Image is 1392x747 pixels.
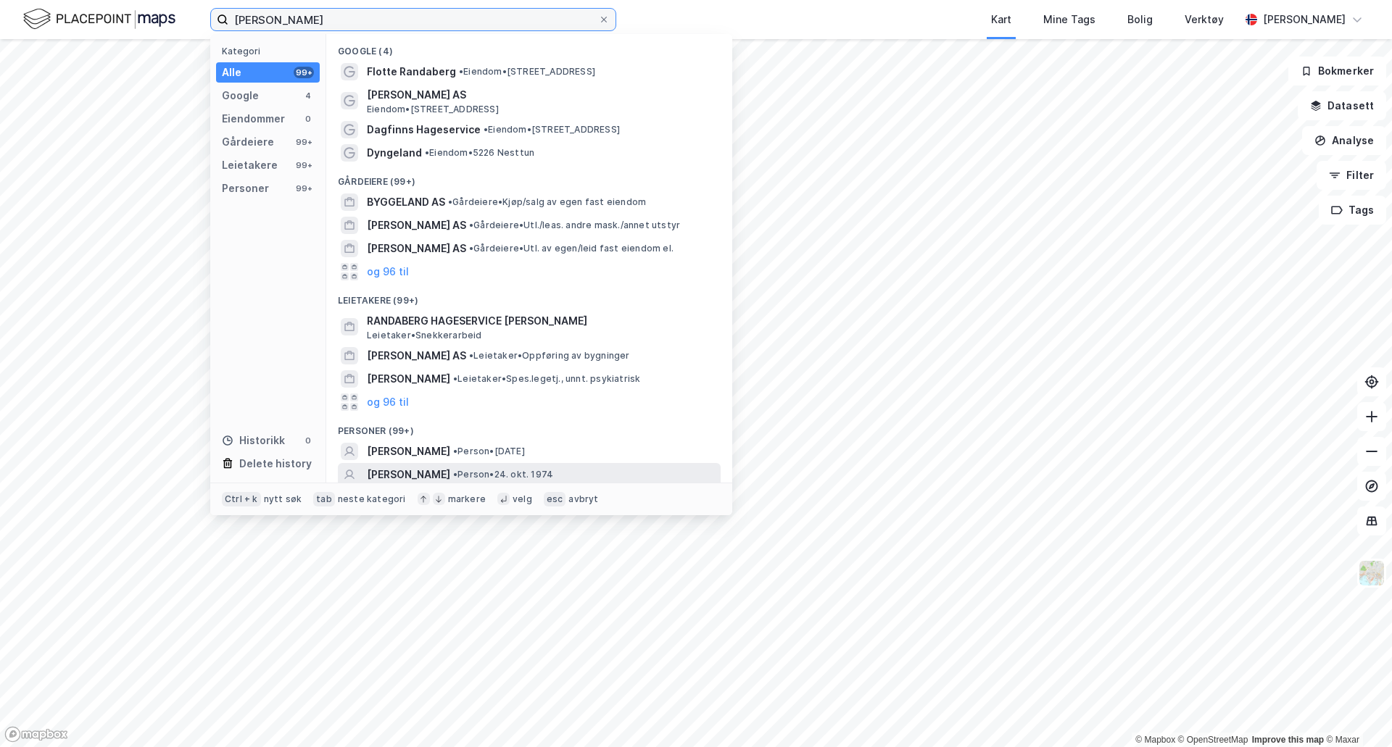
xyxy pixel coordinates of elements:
span: Dyngeland [367,144,422,162]
span: [PERSON_NAME] [367,443,450,460]
span: Leietaker • Oppføring av bygninger [469,350,630,362]
div: Eiendommer [222,110,285,128]
span: Eiendom • 5226 Nesttun [425,147,534,159]
div: esc [544,492,566,506]
div: Personer [222,180,269,197]
span: Leietaker • Spes.legetj., unnt. psykiatrisk [453,373,640,385]
div: Kart [991,11,1011,28]
span: [PERSON_NAME] [367,466,450,483]
div: 0 [302,435,314,446]
span: Gårdeiere • Utl./leas. andre mask./annet utstyr [469,220,680,231]
span: Leietaker • Snekkerarbeid [367,330,482,341]
span: Person • [DATE] [453,446,525,457]
div: Gårdeiere (99+) [326,164,732,191]
a: Mapbox homepage [4,726,68,743]
button: Tags [1319,196,1386,225]
button: og 96 til [367,263,409,280]
div: Verktøy [1185,11,1224,28]
iframe: Chat Widget [1319,677,1392,747]
a: Mapbox [1135,735,1175,745]
img: Z [1358,559,1385,587]
div: Historikk [222,432,285,449]
button: Datasett [1298,91,1386,120]
button: Analyse [1302,126,1386,155]
img: logo.f888ab2527a4732fd821a326f86c7f29.svg [23,7,175,32]
button: og 96 til [367,393,409,411]
span: Dagfinns Hageservice [367,121,481,138]
span: Eiendom • [STREET_ADDRESS] [367,104,499,115]
div: 99+ [294,183,314,194]
span: Person • 24. okt. 1974 [453,469,553,480]
span: • [484,124,488,135]
div: Google (4) [326,34,732,60]
span: [PERSON_NAME] AS [367,240,466,257]
a: OpenStreetMap [1178,735,1248,745]
div: neste kategori [338,493,406,505]
div: 99+ [294,67,314,78]
div: Ctrl + k [222,492,261,506]
a: Improve this map [1252,735,1324,745]
span: [PERSON_NAME] [367,370,450,388]
div: markere [448,493,486,505]
div: Alle [222,64,241,81]
span: [PERSON_NAME] AS [367,217,466,234]
span: Eiendom • [STREET_ADDRESS] [459,66,595,78]
span: • [469,350,473,361]
span: • [453,469,457,480]
input: Søk på adresse, matrikkel, gårdeiere, leietakere eller personer [228,9,598,30]
span: Gårdeiere • Utl. av egen/leid fast eiendom el. [469,243,674,254]
span: Eiendom • [STREET_ADDRESS] [484,124,620,135]
span: • [459,66,463,77]
div: Gårdeiere [222,133,274,151]
div: 0 [302,113,314,125]
span: [PERSON_NAME] AS [367,86,715,104]
span: • [469,243,473,254]
span: • [453,373,457,384]
span: BYGGELAND AS [367,193,445,211]
div: velg [513,493,532,505]
span: • [469,220,473,230]
span: • [448,196,452,207]
div: nytt søk [264,493,302,505]
div: 99+ [294,159,314,171]
div: Google [222,87,259,104]
button: Bokmerker [1288,57,1386,85]
button: Filter [1317,161,1386,190]
span: • [425,147,429,158]
div: tab [313,492,335,506]
span: Gårdeiere • Kjøp/salg av egen fast eiendom [448,196,646,208]
div: avbryt [568,493,598,505]
span: [PERSON_NAME] AS [367,347,466,364]
span: RANDABERG HAGESERVICE [PERSON_NAME] [367,312,715,330]
div: Leietakere [222,157,278,174]
div: Personer (99+) [326,414,732,440]
div: Mine Tags [1043,11,1095,28]
div: Leietakere (99+) [326,283,732,309]
div: 4 [302,90,314,101]
div: [PERSON_NAME] [1263,11,1346,28]
span: Flotte Randaberg [367,63,456,80]
div: Kategori [222,46,320,57]
div: Delete history [239,455,312,472]
div: Kontrollprogram for chat [1319,677,1392,747]
div: Bolig [1127,11,1153,28]
div: 99+ [294,136,314,148]
span: • [453,446,457,456]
